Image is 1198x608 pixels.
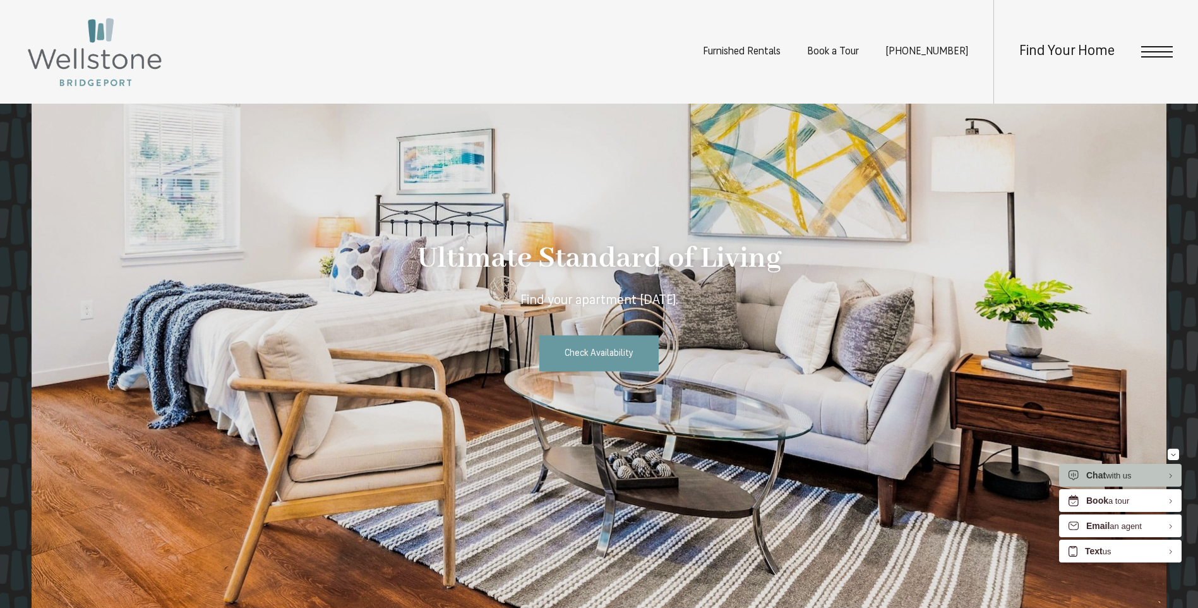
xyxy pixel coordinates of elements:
a: Find Your Home [1019,45,1115,59]
p: Ultimate Standard of Living [417,234,781,282]
p: Find your apartment [DATE]. [520,291,678,310]
a: Call Us at (253) 642-8681 [885,47,968,57]
img: Wellstone [25,16,164,88]
a: Furnished Rentals [703,47,781,57]
a: Book a Tour [807,47,859,57]
button: Open Menu [1141,46,1173,58]
a: Check Availability [539,335,659,372]
span: Check Availability [565,348,633,358]
span: [PHONE_NUMBER] [885,47,968,57]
